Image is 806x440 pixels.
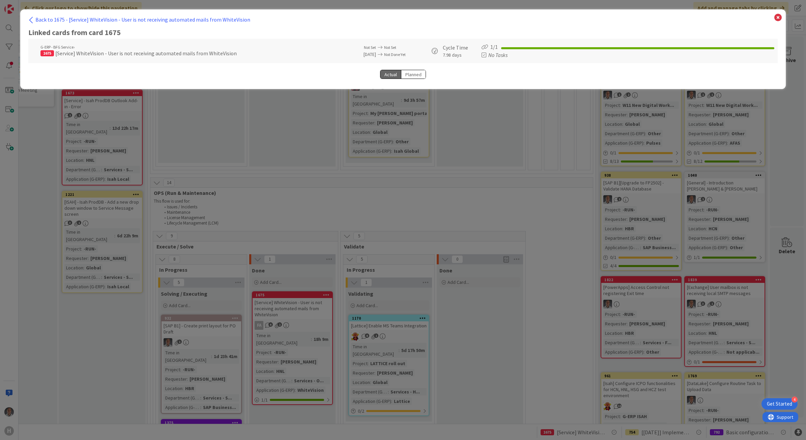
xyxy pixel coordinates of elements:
span: Not Done Yet [384,52,406,57]
p: Cycle Time [443,43,468,52]
div: [Service] WhiteVision - User is not receiving automated mails from WhiteVision [40,49,237,57]
h1: Linked cards from card 1675 [28,28,778,37]
i: No Tasks [488,52,508,58]
span: Not Set [364,45,376,50]
button: Planned [401,70,426,79]
div: 4 [791,397,798,403]
p: 7.98 days [443,52,468,59]
span: Support [14,1,31,9]
button: Actual [380,70,401,79]
span: Back to 1675 - [Service] WhiteVision - User is not receiving automated mails from WhiteVision [35,16,250,23]
div: Get Started [767,401,792,407]
div: 1675 [40,50,54,56]
div: Open Get Started checklist, remaining modules: 4 [761,398,798,410]
span: [DATE] [342,51,376,58]
div: G-ERP - BFG Service › [40,45,237,49]
span: 1 / 1 [490,43,498,50]
span: Not Set [384,45,396,50]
